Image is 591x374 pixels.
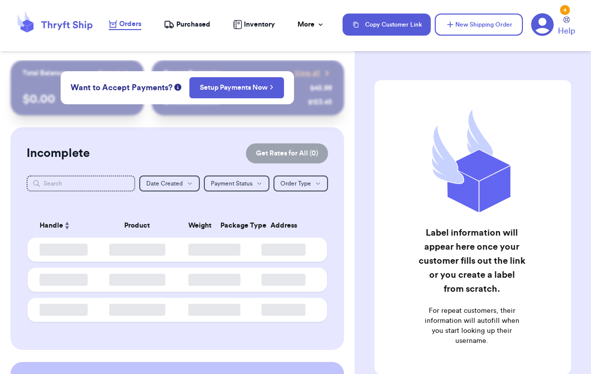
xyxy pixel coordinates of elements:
th: Package Type [214,214,246,238]
input: Search [27,175,135,192]
p: Recent Payments [164,68,219,78]
span: Purchased [176,20,210,30]
button: Sort ascending [63,220,71,232]
div: $ 123.45 [308,97,332,107]
a: Orders [109,19,141,30]
a: Purchased [164,20,210,30]
span: Payout [98,68,120,78]
div: 4 [560,5,570,15]
span: Help [558,25,575,37]
button: Setup Payments Now [189,77,284,98]
span: Order Type [280,180,311,186]
a: Inventory [233,20,275,30]
button: Get Rates for All (0) [246,143,328,163]
span: Inventory [244,20,275,30]
h2: Incomplete [27,145,90,161]
span: Orders [119,19,141,29]
button: Date Created [139,175,200,192]
h2: Label information will appear here once your customer fills out the link or you create a label fr... [418,226,525,296]
a: View all [294,68,332,78]
p: Total Balance [23,68,66,78]
a: Help [558,17,575,37]
button: Payment Status [204,175,269,192]
button: Copy Customer Link [343,14,431,36]
span: Date Created [146,180,183,186]
th: Product [92,214,182,238]
a: Setup Payments Now [200,83,273,93]
span: Want to Accept Payments? [71,82,172,94]
a: Payout [98,68,132,78]
span: Payment Status [211,180,252,186]
button: Order Type [273,175,328,192]
div: More [298,20,325,30]
p: For repeat customers, their information will autofill when you start looking up their username. [418,306,525,346]
span: View all [294,68,320,78]
th: Address [246,214,327,238]
div: $ 45.99 [310,83,332,93]
a: 4 [531,13,554,36]
th: Weight [182,214,214,238]
p: $ 0.00 [23,91,132,107]
span: Handle [40,221,63,231]
button: New Shipping Order [435,14,523,36]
